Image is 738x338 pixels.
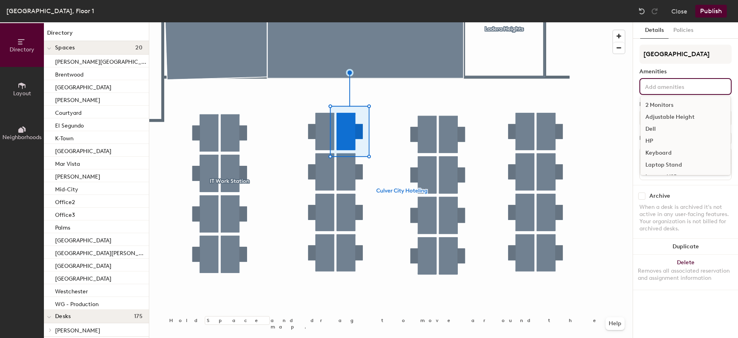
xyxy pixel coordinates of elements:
div: Archive [649,193,670,199]
button: DeleteRemoves all associated reservation and assignment information [633,255,738,290]
div: Desks [639,135,655,141]
span: Spaces [55,45,75,51]
span: Neighborhoods [2,134,42,141]
button: Help [605,317,625,330]
div: Desk Type [639,101,732,108]
div: Amenities [639,69,732,75]
input: Add amenities [643,81,715,91]
p: El Segundo [55,120,84,129]
button: Duplicate [633,239,738,255]
p: [GEOGRAPHIC_DATA] [55,82,111,91]
p: [PERSON_NAME] [55,94,100,104]
div: Laptop Stand [641,159,730,171]
p: WG - Production [55,299,99,308]
div: Dell [641,123,730,135]
button: Publish [695,5,727,18]
p: [GEOGRAPHIC_DATA] [55,260,111,269]
p: Mar Vista [55,158,80,167]
h1: Directory [44,29,149,41]
img: Redo [651,7,659,15]
div: Removes all associated reservation and assignment information [638,267,733,282]
button: Details [640,22,669,39]
p: Office3 [55,209,75,218]
span: 175 [134,313,142,320]
span: Directory [10,46,34,53]
span: 20 [135,45,142,51]
p: Brentwood [55,69,83,78]
button: Hoteled [639,111,732,125]
p: [GEOGRAPHIC_DATA][PERSON_NAME] [55,248,147,257]
p: Westchester [55,286,88,295]
div: Lenovo-USB [641,171,730,183]
div: 2 Monitors [641,99,730,111]
div: HP [641,135,730,147]
p: [PERSON_NAME][GEOGRAPHIC_DATA] [55,56,147,65]
div: When a desk is archived it's not active in any user-facing features. Your organization is not bil... [639,204,732,232]
p: Palms [55,222,70,231]
img: Undo [638,7,646,15]
div: Adjustable Height [641,111,730,123]
div: Keyboard [641,147,730,159]
div: [GEOGRAPHIC_DATA], Floor 1 [6,6,94,16]
span: Desks [55,313,71,320]
p: Mid-City [55,184,78,193]
p: K-Town [55,133,73,142]
span: Layout [13,90,31,97]
span: [PERSON_NAME] [55,327,100,334]
p: [GEOGRAPHIC_DATA] [55,235,111,244]
p: [PERSON_NAME] [55,171,100,180]
button: Close [671,5,687,18]
p: [GEOGRAPHIC_DATA] [55,145,111,155]
p: Courtyard [55,107,81,116]
button: Policies [669,22,698,39]
p: [GEOGRAPHIC_DATA] [55,273,111,282]
p: Office2 [55,197,75,206]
